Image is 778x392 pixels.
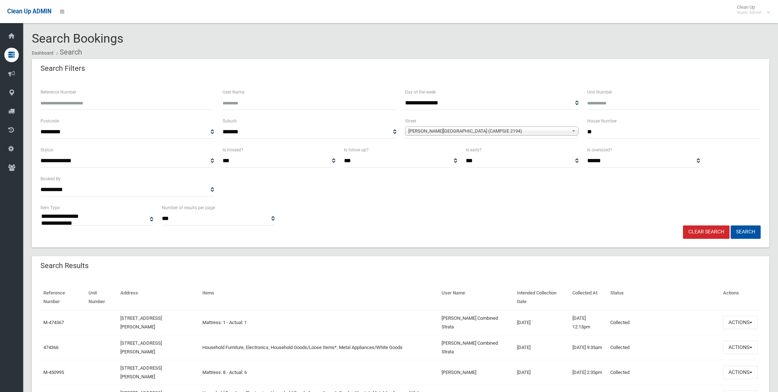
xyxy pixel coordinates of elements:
label: Postcode [40,117,59,125]
th: User Name [439,285,514,310]
label: House Number [587,117,617,125]
td: [DATE] [514,335,570,360]
th: Status [607,285,720,310]
label: Day of the week [405,88,436,96]
a: [STREET_ADDRESS][PERSON_NAME] [120,340,162,354]
span: Clean Up [733,4,769,15]
td: [DATE] [514,360,570,385]
th: Address [117,285,199,310]
td: [PERSON_NAME] [439,360,514,385]
label: Unit Number [587,88,612,96]
a: M-450995 [43,370,64,375]
label: Is follow up? [344,146,369,154]
button: Actions [723,366,758,379]
td: Collected [607,310,720,335]
label: Is missed? [223,146,243,154]
td: [DATE] 12:13pm [569,310,607,335]
td: Household Furniture, Electronics, Household Goods/Loose Items*, Metal Appliances/White Goods [199,335,439,360]
button: Actions [723,316,758,329]
th: Actions [720,285,761,310]
td: [DATE] 9:35am [569,335,607,360]
button: Search [731,225,761,239]
label: Street [405,117,416,125]
label: Is early? [466,146,482,154]
td: Collected [607,335,720,360]
span: [PERSON_NAME][GEOGRAPHIC_DATA] (CAMPSIE 2194) [408,127,569,135]
th: Intended Collection Date [514,285,570,310]
header: Search Results [32,259,97,273]
a: 474366 [43,345,59,350]
a: [STREET_ADDRESS][PERSON_NAME] [120,315,162,329]
td: [PERSON_NAME] Combined Strata [439,335,514,360]
label: Is oversized? [587,146,612,154]
label: Status [40,146,53,154]
td: Collected [607,360,720,385]
a: Clear Search [683,225,730,239]
th: Reference Number [40,285,86,310]
label: Suburb [223,117,237,125]
th: Unit Number [86,285,117,310]
td: [PERSON_NAME] Combined Strata [439,310,514,335]
a: M-474367 [43,320,64,325]
th: Items [199,285,439,310]
label: Reference Number [40,88,76,96]
a: [STREET_ADDRESS][PERSON_NAME] [120,365,162,379]
label: User Name [223,88,244,96]
td: Mattress: 8 - Actual: 6 [199,360,439,385]
label: Number of results per page [162,204,215,212]
button: Actions [723,341,758,354]
td: [DATE] [514,310,570,335]
th: Collected At [569,285,607,310]
small: Super Admin [737,10,762,15]
a: Dashboard [32,51,53,56]
header: Search Filters [32,61,94,76]
label: Item Type [40,204,60,212]
span: Clean Up ADMIN [7,8,51,15]
span: Search Bookings [32,31,124,46]
label: Booked By [40,175,61,183]
td: Mattress: 1 - Actual: 1 [199,310,439,335]
td: [DATE] 2:35pm [569,360,607,385]
li: Search [55,46,82,59]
